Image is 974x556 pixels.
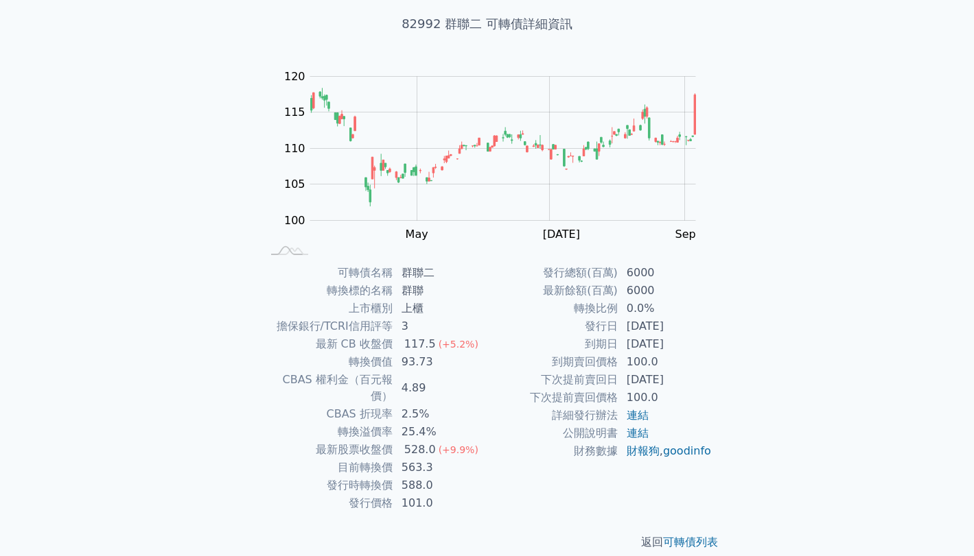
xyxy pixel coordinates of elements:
[284,70,305,83] tspan: 120
[627,409,649,422] a: 連結
[402,442,439,458] div: 528.0
[487,424,618,442] td: 公開說明書
[487,317,618,335] td: 發行日
[627,444,660,457] a: 財報狗
[618,282,712,300] td: 6000
[618,300,712,317] td: 0.0%
[905,490,974,556] div: 聊天小工具
[905,490,974,556] iframe: Chat Widget
[543,228,580,241] tspan: [DATE]
[262,264,393,282] td: 可轉債名稱
[284,106,305,119] tspan: 115
[618,371,712,389] td: [DATE]
[393,282,487,300] td: 群聯
[393,317,487,335] td: 3
[262,335,393,353] td: 最新 CB 收盤價
[487,335,618,353] td: 到期日
[393,371,487,405] td: 4.89
[393,459,487,476] td: 563.3
[393,353,487,371] td: 93.73
[262,423,393,441] td: 轉換溢價率
[246,14,729,34] h1: 82992 群聯二 可轉債詳細資訊
[262,371,393,405] td: CBAS 權利金（百元報價）
[262,317,393,335] td: 擔保銀行/TCRI信用評等
[618,442,712,460] td: ,
[406,228,428,241] tspan: May
[284,214,305,227] tspan: 100
[618,353,712,371] td: 100.0
[618,389,712,407] td: 100.0
[262,459,393,476] td: 目前轉換價
[487,389,618,407] td: 下次提前賣回價格
[439,339,478,350] span: (+5.2%)
[487,264,618,282] td: 發行總額(百萬)
[277,70,717,241] g: Chart
[487,442,618,460] td: 財務數據
[284,178,305,191] tspan: 105
[262,282,393,300] td: 轉換標的名稱
[393,405,487,423] td: 2.5%
[393,264,487,282] td: 群聯二
[262,494,393,512] td: 發行價格
[618,335,712,353] td: [DATE]
[262,353,393,371] td: 轉換價值
[262,441,393,459] td: 最新股票收盤價
[487,407,618,424] td: 詳細發行辦法
[675,228,696,241] tspan: Sep
[284,142,305,155] tspan: 110
[393,494,487,512] td: 101.0
[487,300,618,317] td: 轉換比例
[262,476,393,494] td: 發行時轉換價
[627,426,649,439] a: 連結
[618,317,712,335] td: [DATE]
[618,264,712,282] td: 6000
[487,353,618,371] td: 到期賣回價格
[663,444,711,457] a: goodinfo
[393,423,487,441] td: 25.4%
[393,476,487,494] td: 588.0
[246,534,729,551] p: 返回
[487,371,618,389] td: 下次提前賣回日
[439,444,478,455] span: (+9.9%)
[262,300,393,317] td: 上市櫃別
[262,405,393,423] td: CBAS 折現率
[487,282,618,300] td: 最新餘額(百萬)
[393,300,487,317] td: 上櫃
[663,535,718,548] a: 可轉債列表
[402,336,439,352] div: 117.5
